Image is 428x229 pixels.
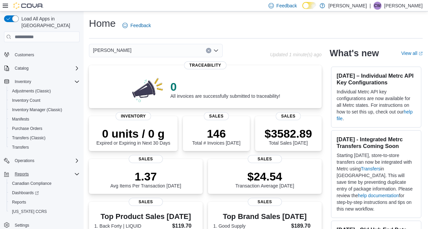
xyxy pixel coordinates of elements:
[89,17,116,30] h1: Home
[9,134,80,142] span: Transfers (Classic)
[384,2,423,10] p: [PERSON_NAME]
[248,155,282,163] span: Sales
[337,152,416,212] p: Starting [DATE], store-to-store transfers can now be integrated with Metrc using in [GEOGRAPHIC_D...
[9,125,80,133] span: Purchase Orders
[9,179,80,187] span: Canadian Compliance
[12,135,45,141] span: Transfers (Classic)
[115,112,151,120] span: Inventory
[270,52,322,57] p: Updated 1 minute(s) ago
[15,52,34,58] span: Customers
[213,213,316,221] h3: Top Brand Sales [DATE]
[15,158,34,163] span: Operations
[9,198,80,206] span: Reports
[94,213,197,221] h3: Top Product Sales [DATE]
[12,126,42,131] span: Purchase Orders
[330,48,379,59] h2: What's new
[358,193,399,198] a: help documentation
[277,2,297,9] span: Feedback
[171,80,280,93] p: 0
[129,155,163,163] span: Sales
[276,112,301,120] span: Sales
[110,170,181,183] p: 1.37
[7,133,82,143] button: Transfers (Classic)
[9,208,49,216] a: [US_STATE] CCRS
[12,170,31,178] button: Reports
[9,179,54,187] a: Canadian Compliance
[373,2,382,10] div: Carmen Woytas
[7,86,82,96] button: Adjustments (Classic)
[12,209,47,214] span: [US_STATE] CCRS
[9,208,80,216] span: Washington CCRS
[7,198,82,207] button: Reports
[12,181,51,186] span: Canadian Compliance
[9,189,80,197] span: Dashboards
[12,117,29,122] span: Manifests
[9,134,48,142] a: Transfers (Classic)
[302,2,316,9] input: Dark Mode
[9,106,80,114] span: Inventory Manager (Classic)
[7,124,82,133] button: Purchase Orders
[9,125,45,133] a: Purchase Orders
[235,170,294,183] p: $24.54
[9,87,80,95] span: Adjustments (Classic)
[12,64,80,72] span: Catalog
[7,115,82,124] button: Manifests
[12,157,80,165] span: Operations
[9,115,32,123] a: Manifests
[337,109,413,121] a: help file
[130,76,165,103] img: 0
[15,79,31,84] span: Inventory
[12,51,37,59] a: Customers
[93,46,131,54] span: [PERSON_NAME]
[337,72,416,86] h3: [DATE] – Individual Metrc API Key Configurations
[361,166,381,171] a: Transfers
[419,52,423,56] svg: External link
[12,98,40,103] span: Inventory Count
[1,64,82,73] button: Catalog
[12,78,34,86] button: Inventory
[120,19,153,32] a: Feedback
[206,48,211,53] button: Clear input
[13,2,43,9] img: Cova
[96,127,170,146] div: Expired or Expiring in Next 30 Days
[184,61,226,69] span: Traceability
[248,198,282,206] span: Sales
[7,143,82,152] button: Transfers
[1,156,82,165] button: Operations
[192,127,240,140] p: 146
[12,88,51,94] span: Adjustments (Classic)
[9,96,80,104] span: Inventory Count
[235,170,294,188] div: Transaction Average [DATE]
[337,136,416,149] h3: [DATE] - Integrated Metrc Transfers Coming Soon
[12,50,80,59] span: Customers
[110,170,181,188] div: Avg Items Per Transaction [DATE]
[401,51,423,56] a: View allExternal link
[12,190,39,196] span: Dashboards
[7,179,82,188] button: Canadian Compliance
[19,15,80,29] span: Load All Apps in [GEOGRAPHIC_DATA]
[9,143,80,151] span: Transfers
[15,66,28,71] span: Catalog
[328,2,367,10] p: [PERSON_NAME]
[264,127,312,140] p: $3582.89
[12,145,29,150] span: Transfers
[7,207,82,216] button: [US_STATE] CCRS
[7,188,82,198] a: Dashboards
[9,96,43,104] a: Inventory Count
[264,127,312,146] div: Total Sales [DATE]
[9,106,65,114] a: Inventory Manager (Classic)
[7,105,82,115] button: Inventory Manager (Classic)
[337,88,416,122] p: Individual Metrc API key configurations are now available for all Metrc states. For instructions ...
[192,127,240,146] div: Total # Invoices [DATE]
[130,22,151,29] span: Feedback
[15,223,29,228] span: Settings
[171,80,280,99] div: All invoices are successfully submitted to traceability!
[204,112,229,120] span: Sales
[9,198,29,206] a: Reports
[369,2,371,10] p: |
[12,78,80,86] span: Inventory
[12,170,80,178] span: Reports
[9,143,31,151] a: Transfers
[12,107,62,112] span: Inventory Manager (Classic)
